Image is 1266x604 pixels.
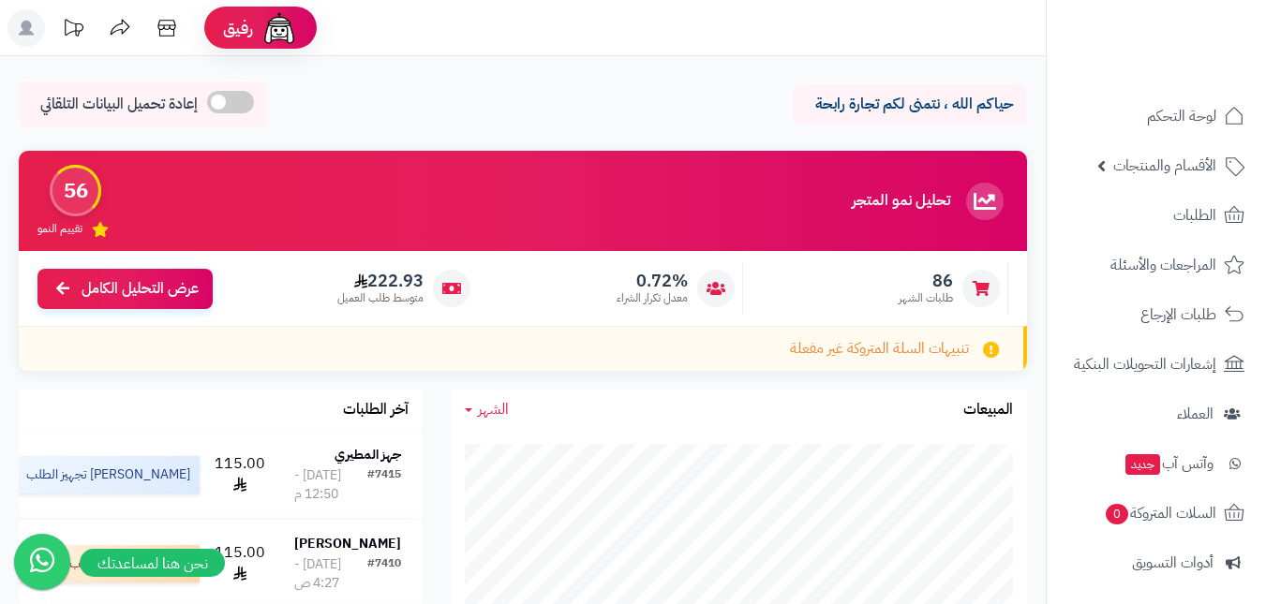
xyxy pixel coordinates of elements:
span: 0 [1106,504,1128,524]
a: تحديثات المنصة [50,9,97,52]
span: الشهر [478,398,509,420]
a: السلات المتروكة0 [1058,491,1255,536]
a: إشعارات التحويلات البنكية [1058,342,1255,387]
span: جديد [1125,454,1160,475]
img: logo-2.png [1139,52,1248,92]
a: الطلبات [1058,193,1255,238]
span: 0.72% [617,271,688,291]
h3: المبيعات [963,402,1013,419]
span: الطلبات [1173,202,1216,228]
strong: جهز المطيري [335,445,401,464]
span: تنبيهات السلة المتروكة غير مفعلة [790,338,969,360]
a: الشهر [465,399,509,420]
h3: آخر الطلبات [343,402,409,419]
span: عرض التحليل الكامل [82,278,199,300]
h3: تحليل نمو المتجر [852,193,950,210]
span: أدوات التسويق [1132,550,1214,576]
span: 86 [899,271,953,291]
a: وآتس آبجديد [1058,441,1255,486]
a: أدوات التسويق [1058,540,1255,585]
div: #7410 [367,555,401,593]
img: ai-face.png [261,9,298,47]
a: عرض التحليل الكامل [37,269,213,309]
strong: [PERSON_NAME] [294,534,401,553]
span: إشعارات التحويلات البنكية [1074,351,1216,377]
div: #7415 [367,466,401,504]
div: تم شحن الطلب [13,545,200,582]
div: [DATE] - 12:50 م [294,466,367,504]
a: العملاء [1058,391,1255,436]
td: 115.00 [207,431,273,519]
div: [DATE] - 4:27 ص [294,555,367,593]
span: طلبات الشهر [899,290,953,306]
span: 222.93 [337,271,424,291]
span: تقييم النمو [37,221,82,237]
p: حياكم الله ، نتمنى لكم تجارة رابحة [807,94,1013,115]
span: السلات المتروكة [1104,500,1216,526]
span: إعادة تحميل البيانات التلقائي [40,94,198,115]
span: رفيق [223,17,253,39]
div: [PERSON_NAME] تجهيز الطلب [13,456,200,494]
span: معدل تكرار الشراء [617,290,688,306]
span: لوحة التحكم [1147,103,1216,129]
span: وآتس آب [1124,450,1214,477]
a: لوحة التحكم [1058,94,1255,139]
a: المراجعات والأسئلة [1058,243,1255,287]
span: المراجعات والأسئلة [1110,252,1216,278]
a: طلبات الإرجاع [1058,292,1255,337]
span: العملاء [1177,401,1214,427]
span: متوسط طلب العميل [337,290,424,306]
span: الأقسام والمنتجات [1113,153,1216,179]
span: طلبات الإرجاع [1140,302,1216,328]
